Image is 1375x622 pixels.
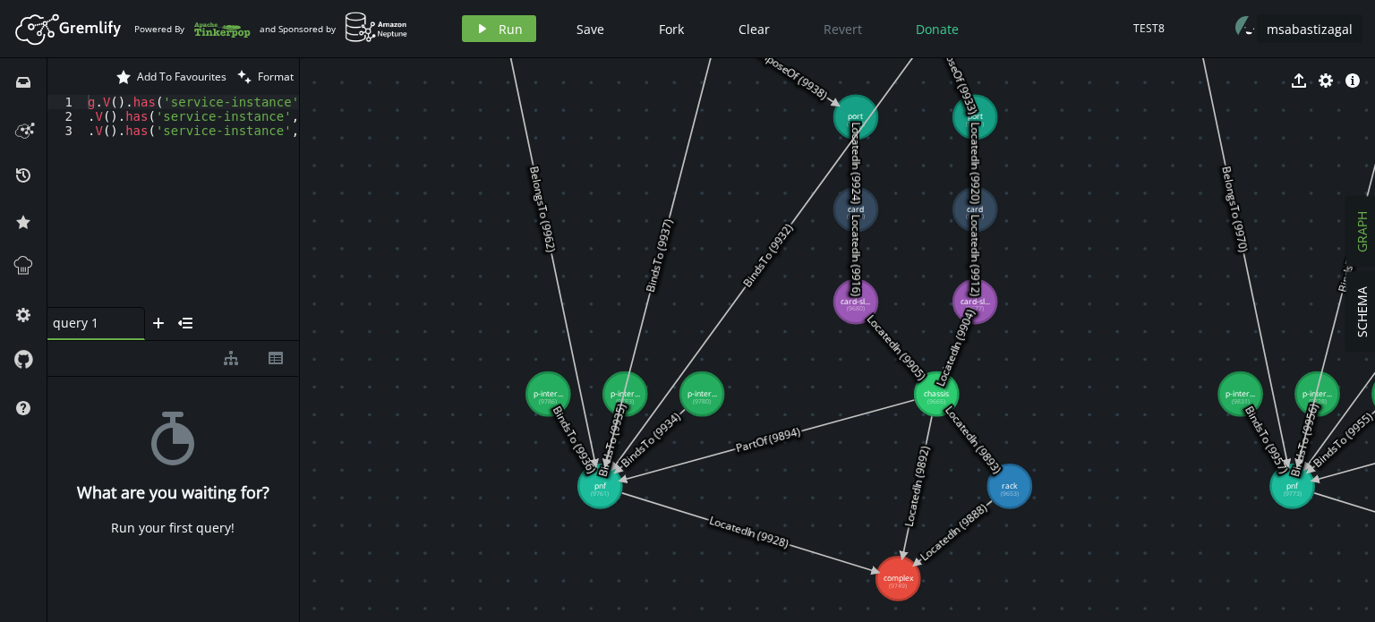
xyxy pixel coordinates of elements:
[824,21,862,38] span: Revert
[1133,21,1165,35] div: TEST8
[645,15,698,42] button: Fork
[134,13,251,45] div: Powered By
[462,15,536,42] button: Run
[1002,481,1018,491] tspan: rack
[1284,490,1302,498] tspan: (9773)
[563,15,618,42] button: Save
[847,305,865,313] tspan: (9680)
[884,573,914,584] tspan: complex
[1286,481,1299,491] tspan: pnf
[47,124,84,138] div: 3
[968,214,983,297] text: LocatedIn (9912)
[968,111,983,122] tspan: port
[616,397,634,405] tspan: (9783)
[889,582,907,590] tspan: (9749)
[533,388,562,399] tspan: p-inter...
[47,95,84,109] div: 1
[232,58,299,95] button: Format
[111,520,235,536] div: Run your first query!
[967,204,983,215] tspan: card
[1267,21,1353,38] span: msabastizagal
[137,69,226,84] span: Add To Favourites
[594,481,606,491] tspan: pnf
[848,111,863,122] tspan: port
[968,122,983,205] text: LocatedIn (9920)
[539,397,557,405] tspan: (9786)
[1353,286,1370,337] span: SCHEMA
[961,296,990,307] tspan: card-sl...
[260,12,408,46] div: and Sponsored by
[966,120,984,128] tspan: (9725)
[848,204,864,215] tspan: card
[847,212,865,220] tspan: (9713)
[659,21,684,38] span: Fork
[966,305,984,313] tspan: (9677)
[1353,211,1370,252] span: GRAPH
[687,388,716,399] tspan: p-inter...
[810,15,875,42] button: Revert
[725,15,783,42] button: Clear
[841,296,870,307] tspan: card-sl...
[848,214,863,297] text: LocatedIn (9916)
[499,21,523,38] span: Run
[1001,490,1019,498] tspan: (9653)
[693,397,711,405] tspan: (9780)
[77,483,269,502] h4: What are you waiting for?
[1302,388,1332,399] tspan: p-inter...
[591,490,609,498] tspan: (9761)
[1232,397,1250,405] tspan: (9831)
[848,122,863,205] text: LocatedIn (9924)
[1308,397,1326,405] tspan: (9828)
[902,15,972,42] button: Donate
[610,388,639,399] tspan: p-inter...
[739,21,770,38] span: Clear
[576,21,604,38] span: Save
[111,58,232,95] button: Add To Favourites
[258,69,294,84] span: Format
[924,388,949,399] tspan: chassis
[847,120,865,128] tspan: (9737)
[1258,15,1362,42] button: msabastizagal
[966,212,984,220] tspan: (9701)
[927,397,945,405] tspan: (9665)
[345,12,408,43] img: AWS Neptune
[916,21,959,38] span: Donate
[1226,388,1255,399] tspan: p-inter...
[53,315,124,331] span: query 1
[47,109,84,124] div: 2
